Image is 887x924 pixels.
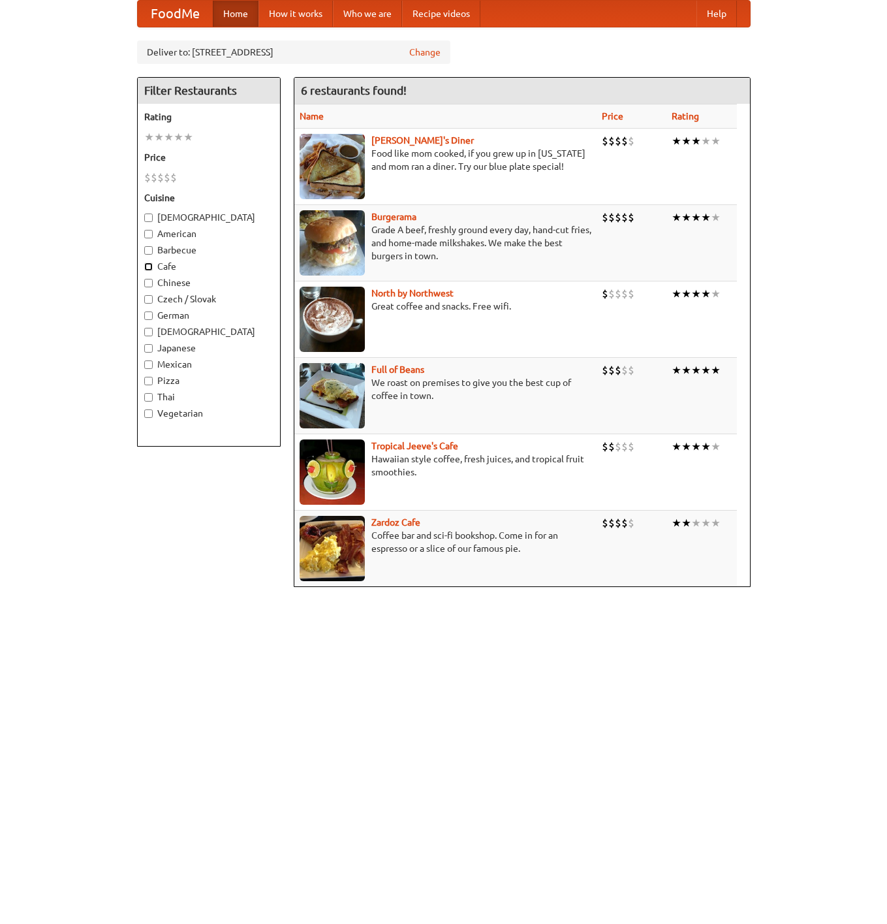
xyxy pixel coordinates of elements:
[164,170,170,185] li: $
[371,517,420,528] b: Zardoz Cafe
[301,84,407,97] ng-pluralize: 6 restaurants found!
[615,134,621,148] li: $
[371,212,416,222] a: Burgerama
[300,223,591,263] p: Grade A beef, freshly ground every day, hand-cut fries, and home-made milkshakes. We make the bes...
[144,390,273,404] label: Thai
[602,210,608,225] li: $
[602,111,623,121] a: Price
[144,360,153,369] input: Mexican
[621,439,628,454] li: $
[615,363,621,377] li: $
[371,288,454,298] a: North by Northwest
[608,363,615,377] li: $
[672,516,681,530] li: ★
[144,260,273,273] label: Cafe
[672,134,681,148] li: ★
[371,441,458,451] a: Tropical Jeeve's Cafe
[144,244,273,257] label: Barbecue
[213,1,258,27] a: Home
[711,134,721,148] li: ★
[681,134,691,148] li: ★
[615,516,621,530] li: $
[691,439,701,454] li: ★
[701,210,711,225] li: ★
[608,134,615,148] li: $
[672,439,681,454] li: ★
[621,134,628,148] li: $
[144,377,153,385] input: Pizza
[144,279,153,287] input: Chinese
[681,439,691,454] li: ★
[144,295,153,304] input: Czech / Slovak
[300,363,365,428] img: beans.jpg
[711,363,721,377] li: ★
[621,287,628,301] li: $
[144,191,273,204] h5: Cuisine
[371,135,474,146] a: [PERSON_NAME]'s Diner
[174,130,183,144] li: ★
[144,263,153,271] input: Cafe
[144,328,153,336] input: [DEMOGRAPHIC_DATA]
[711,287,721,301] li: ★
[691,210,701,225] li: ★
[371,364,424,375] a: Full of Beans
[151,170,157,185] li: $
[144,407,273,420] label: Vegetarian
[144,246,153,255] input: Barbecue
[602,363,608,377] li: $
[300,111,324,121] a: Name
[144,227,273,240] label: American
[144,393,153,402] input: Thai
[258,1,333,27] a: How it works
[608,210,615,225] li: $
[691,287,701,301] li: ★
[711,210,721,225] li: ★
[300,147,591,173] p: Food like mom cooked, if you grew up in [US_STATE] and mom ran a diner. Try our blue plate special!
[170,170,177,185] li: $
[138,1,213,27] a: FoodMe
[144,293,273,306] label: Czech / Slovak
[681,363,691,377] li: ★
[628,287,634,301] li: $
[300,210,365,276] img: burgerama.jpg
[144,151,273,164] h5: Price
[672,287,681,301] li: ★
[137,40,450,64] div: Deliver to: [STREET_ADDRESS]
[602,516,608,530] li: $
[144,130,154,144] li: ★
[144,409,153,418] input: Vegetarian
[144,214,153,222] input: [DEMOGRAPHIC_DATA]
[691,134,701,148] li: ★
[144,311,153,320] input: German
[144,110,273,123] h5: Rating
[154,130,164,144] li: ★
[615,287,621,301] li: $
[681,516,691,530] li: ★
[615,210,621,225] li: $
[628,210,634,225] li: $
[701,134,711,148] li: ★
[672,363,681,377] li: ★
[628,516,634,530] li: $
[696,1,737,27] a: Help
[144,344,153,353] input: Japanese
[144,358,273,371] label: Mexican
[144,170,151,185] li: $
[681,287,691,301] li: ★
[300,529,591,555] p: Coffee bar and sci-fi bookshop. Come in for an espresso or a slice of our famous pie.
[701,287,711,301] li: ★
[300,376,591,402] p: We roast on premises to give you the best cup of coffee in town.
[157,170,164,185] li: $
[183,130,193,144] li: ★
[409,46,441,59] a: Change
[701,439,711,454] li: ★
[608,287,615,301] li: $
[681,210,691,225] li: ★
[701,516,711,530] li: ★
[144,276,273,289] label: Chinese
[602,287,608,301] li: $
[402,1,480,27] a: Recipe videos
